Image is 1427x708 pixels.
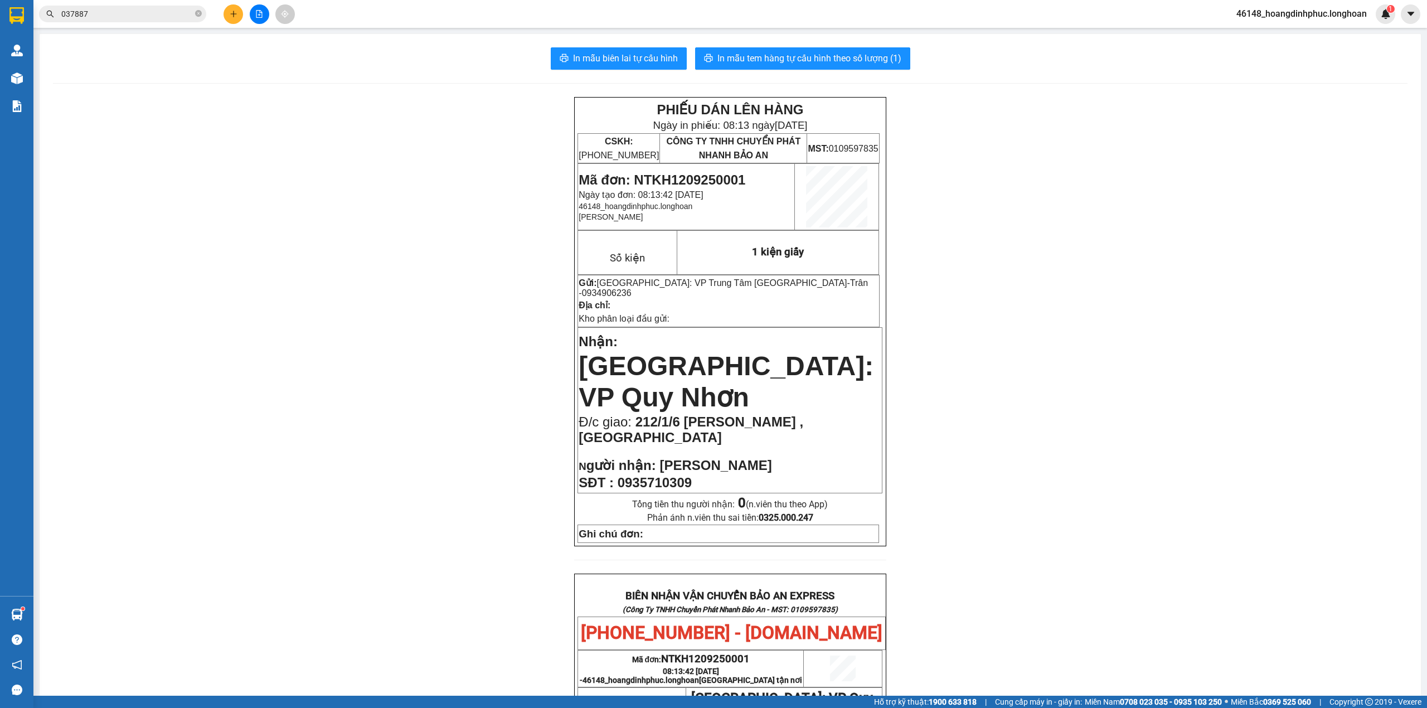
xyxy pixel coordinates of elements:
[46,10,54,18] span: search
[610,252,645,264] span: Số kiện
[12,634,22,645] span: question-circle
[1120,697,1222,706] strong: 0708 023 035 - 0935 103 250
[195,9,202,20] span: close-circle
[49,43,209,86] span: [PHONE_NUMBER] - [DOMAIN_NAME]
[808,144,878,153] span: 0109597835
[1401,4,1420,24] button: caret-down
[9,7,24,24] img: logo-vxr
[605,137,633,146] strong: CSKH:
[255,10,263,18] span: file-add
[1231,696,1311,708] span: Miền Bắc
[687,690,691,706] span: -
[21,607,25,610] sup: 1
[581,622,882,643] span: [PHONE_NUMBER] - [DOMAIN_NAME]
[653,119,807,131] span: Ngày in phiếu: 08:13 ngày
[752,246,804,258] span: 1 kiện giấy
[1389,5,1392,13] span: 1
[717,51,901,65] span: In mẫu tem hàng tự cấu hình theo số lượng (1)
[573,51,678,65] span: In mẫu biên lai tự cấu hình
[1085,696,1222,708] span: Miền Nam
[579,278,868,298] span: -
[12,685,22,695] span: message
[775,119,808,131] span: [DATE]
[579,475,614,490] strong: SĐT :
[250,4,269,24] button: file-add
[579,190,703,200] span: Ngày tạo đơn: 08:13:42 [DATE]
[230,10,237,18] span: plus
[11,100,23,112] img: solution-icon
[738,499,828,510] span: (n.viên thu theo App)
[1263,697,1311,706] strong: 0369 525 060
[647,512,813,523] span: Phản ánh n.viên thu sai tiền:
[579,334,618,349] span: Nhận:
[657,102,803,117] strong: PHIẾU DÁN LÊN HÀNG
[579,314,669,323] span: Kho phân loại đầu gửi:
[579,300,610,310] strong: Địa chỉ:
[625,590,834,602] strong: BIÊN NHẬN VẬN CHUYỂN BẢO AN EXPRESS
[579,278,868,298] span: Trân -
[582,288,632,298] span: 0934906236
[11,45,23,56] img: warehouse-icon
[995,696,1082,708] span: Cung cấp máy in - giấy in:
[23,16,232,28] strong: BIÊN NHẬN VẬN CHUYỂN BẢO AN EXPRESS
[275,4,295,24] button: aim
[659,458,771,473] span: [PERSON_NAME]
[1319,696,1321,708] span: |
[579,212,643,221] span: [PERSON_NAME]
[579,137,659,160] span: [PHONE_NUMBER]
[281,10,289,18] span: aim
[20,31,235,40] strong: (Công Ty TNHH Chuyển Phát Nhanh Bảo An - MST: 0109597835)
[579,351,873,412] span: [GEOGRAPHIC_DATA]: VP Quy Nhơn
[1387,5,1395,13] sup: 1
[224,4,243,24] button: plus
[759,512,813,523] strong: 0325.000.247
[580,667,802,685] span: 08:13:42 [DATE] -
[597,278,847,288] span: [GEOGRAPHIC_DATA]: VP Trung Tâm [GEOGRAPHIC_DATA]
[632,499,828,510] span: Tổng tiền thu người nhận:
[704,54,713,64] span: printer
[738,495,746,511] strong: 0
[1365,698,1373,706] span: copyright
[874,696,977,708] span: Hỗ trợ kỹ thuật:
[586,458,656,473] span: gười nhận:
[579,278,596,288] strong: Gửi:
[195,10,202,17] span: close-circle
[808,144,828,153] strong: MST:
[929,697,977,706] strong: 1900 633 818
[579,528,643,540] strong: Ghi chú đơn:
[1381,9,1391,19] img: icon-new-feature
[623,605,838,614] strong: (Công Ty TNHH Chuyển Phát Nhanh Bảo An - MST: 0109597835)
[551,47,687,70] button: printerIn mẫu biên lai tự cấu hình
[661,653,750,665] span: NTKH1209250001
[618,475,692,490] span: 0935710309
[666,137,800,160] span: CÔNG TY TNHH CHUYỂN PHÁT NHANH BẢO AN
[579,460,656,472] strong: N
[985,696,987,708] span: |
[1227,7,1376,21] span: 46148_hoangdinhphuc.longhoan
[11,72,23,84] img: warehouse-icon
[579,414,635,429] span: Đ/c giao:
[11,609,23,620] img: warehouse-icon
[1225,700,1228,704] span: ⚪️
[583,676,802,685] span: 46148_hoangdinhphuc.longhoan
[695,47,910,70] button: printerIn mẫu tem hàng tự cấu hình theo số lượng (1)
[560,54,569,64] span: printer
[699,676,802,685] span: [GEOGRAPHIC_DATA] tận nơi
[579,202,692,211] span: 46148_hoangdinhphuc.longhoan
[579,414,803,445] span: 212/1/6 [PERSON_NAME] , [GEOGRAPHIC_DATA]
[61,8,193,20] input: Tìm tên, số ĐT hoặc mã đơn
[1406,9,1416,19] span: caret-down
[579,172,745,187] span: Mã đơn: NTKH1209250001
[12,659,22,670] span: notification
[632,655,750,664] span: Mã đơn:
